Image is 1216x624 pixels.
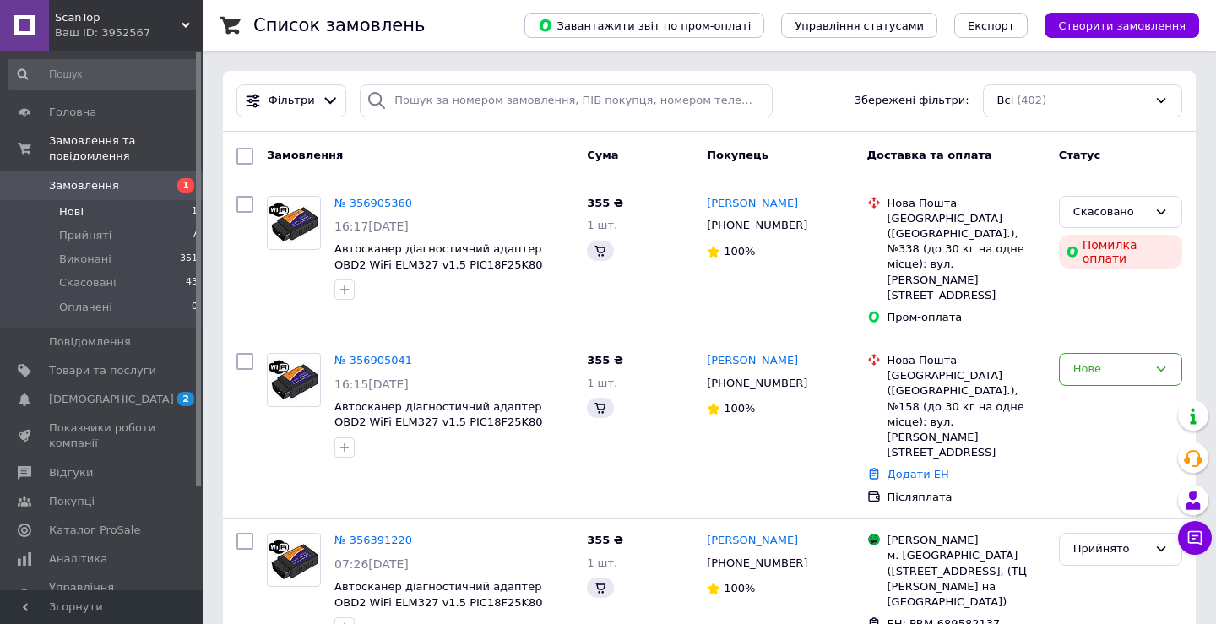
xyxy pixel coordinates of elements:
div: Ваш ID: 3952567 [55,25,203,41]
span: 100% [724,402,755,415]
a: Автосканер діагностичний адаптер OBD2 WiFi ELM327 v1.5 PIC18F25K80 OBD2 (ELM 327) максимальна версія [334,400,546,444]
span: 16:17[DATE] [334,220,409,233]
span: Товари та послуги [49,363,156,378]
span: Замовлення [49,178,119,193]
img: Фото товару [268,202,320,244]
span: 07:26[DATE] [334,557,409,571]
div: Нова Пошта [888,196,1045,211]
span: 1 шт. [587,556,617,569]
button: Створити замовлення [1045,13,1199,38]
span: Нові [59,204,84,220]
div: [GEOGRAPHIC_DATA] ([GEOGRAPHIC_DATA].), №338 (до 30 кг на одне місце): вул. [PERSON_NAME][STREET_... [888,211,1045,303]
a: [PERSON_NAME] [707,196,798,212]
span: 1 шт. [587,219,617,231]
span: Експорт [968,19,1015,32]
a: Фото товару [267,353,321,407]
span: 355 ₴ [587,197,623,209]
span: ScanTop [55,10,182,25]
span: Покупці [49,494,95,509]
div: [PHONE_NUMBER] [703,552,811,574]
span: Всі [997,93,1014,109]
span: 0 [192,300,198,315]
a: Автосканер діагностичний адаптер OBD2 WiFi ELM327 v1.5 PIC18F25K80 OBD2 (ELM 327) максимальна версія [334,580,546,624]
span: Управління статусами [795,19,924,32]
div: Прийнято [1073,540,1148,558]
span: 100% [724,582,755,594]
button: Управління статусами [781,13,937,38]
div: Нове [1073,361,1148,378]
div: Пром-оплата [888,310,1045,325]
h1: Список замовлень [253,15,425,35]
span: Завантажити звіт по пром-оплаті [538,18,751,33]
button: Завантажити звіт по пром-оплаті [524,13,764,38]
span: Відгуки [49,465,93,480]
span: 351 [180,252,198,267]
a: Фото товару [267,196,321,250]
button: Експорт [954,13,1029,38]
span: Аналітика [49,551,107,567]
span: Cума [587,149,618,161]
div: [PHONE_NUMBER] [703,214,811,236]
div: [PERSON_NAME] [888,533,1045,548]
span: 355 ₴ [587,354,623,366]
span: 7 [192,228,198,243]
span: Виконані [59,252,111,267]
span: Скасовані [59,275,117,290]
span: Покупець [707,149,768,161]
div: Нова Пошта [888,353,1045,368]
span: Повідомлення [49,334,131,350]
span: 1 [192,204,198,220]
span: Створити замовлення [1058,19,1186,32]
a: № 356905360 [334,197,412,209]
span: Збережені фільтри: [855,93,969,109]
div: [GEOGRAPHIC_DATA] ([GEOGRAPHIC_DATA].), №158 (до 30 кг на одне місце): вул. [PERSON_NAME][STREET_... [888,368,1045,460]
a: Фото товару [267,533,321,587]
span: Статус [1059,149,1101,161]
span: 355 ₴ [587,534,623,546]
span: Замовлення та повідомлення [49,133,203,164]
span: 1 [177,178,194,193]
span: Каталог ProSale [49,523,140,538]
input: Пошук [8,59,199,90]
a: Додати ЕН [888,468,949,480]
div: [PHONE_NUMBER] [703,372,811,394]
a: [PERSON_NAME] [707,533,798,549]
span: Замовлення [267,149,343,161]
img: Фото товару [268,539,320,581]
div: Помилка оплати [1059,235,1182,269]
span: Показники роботи компанії [49,421,156,451]
a: № 356391220 [334,534,412,546]
button: Чат з покупцем [1178,521,1212,555]
input: Пошук за номером замовлення, ПІБ покупця, номером телефону, Email, номером накладної [360,84,773,117]
span: Прийняті [59,228,111,243]
div: Післяплата [888,490,1045,505]
span: Оплачені [59,300,112,315]
div: м. [GEOGRAPHIC_DATA] ([STREET_ADDRESS], (ТЦ [PERSON_NAME] на [GEOGRAPHIC_DATA]) [888,548,1045,610]
span: 100% [724,245,755,258]
span: Управління сайтом [49,580,156,610]
span: Доставка та оплата [867,149,992,161]
a: № 356905041 [334,354,412,366]
span: 2 [177,392,194,406]
a: Автосканер діагностичний адаптер OBD2 WiFi ELM327 v1.5 PIC18F25K80 OBD2 (ELM 327) максимальна версія [334,242,546,286]
span: Фільтри [269,93,315,109]
a: [PERSON_NAME] [707,353,798,369]
span: 43 [186,275,198,290]
span: Головна [49,105,96,120]
span: 16:15[DATE] [334,377,409,391]
a: Створити замовлення [1028,19,1199,31]
span: [DEMOGRAPHIC_DATA] [49,392,174,407]
span: 1 шт. [587,377,617,389]
span: (402) [1017,94,1046,106]
div: Скасовано [1073,203,1148,221]
img: Фото товару [268,359,320,401]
